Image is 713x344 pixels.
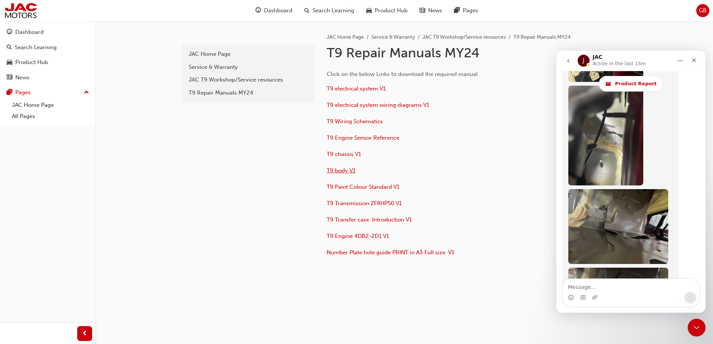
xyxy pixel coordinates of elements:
div: Dashboard [15,28,44,36]
a: T9 Transmission ZF8HP50 V1 [327,200,402,207]
a: JAC Home Page [327,34,364,40]
div: JAC T9 Workshop/Service resources [189,76,308,84]
div: Pages [15,88,31,97]
a: car-iconProduct Hub [360,3,414,18]
span: guage-icon [255,6,261,15]
a: Service & Warranty [371,34,415,40]
a: Search Learning [3,41,92,54]
span: up-icon [84,88,89,98]
span: Dashboard [264,6,292,15]
div: JAC Home Page [189,50,308,58]
a: T9 body V1 [327,167,355,174]
img: jac-portal [4,2,38,19]
button: Pages [3,86,92,99]
a: T9 Engine Sensor Reference [327,134,399,141]
a: JAC Home Page [9,99,92,111]
span: Search Learning [312,6,354,15]
iframe: Intercom live chat [556,51,706,313]
a: T9 electrical system wiring diagrams V1 [327,102,429,108]
a: T9 Engine 4DB2-2D1 V1 [327,233,389,239]
span: car-icon [7,59,12,66]
div: Search Learning [15,43,57,52]
a: All Pages [9,111,92,122]
a: JAC Home Page [185,48,312,61]
li: T9 Repair Manuals MY24 [513,33,571,42]
a: JAC T9 Workshop/Service resources [423,34,506,40]
button: DashboardSearch LearningProduct HubNews [3,24,92,86]
div: T9 Repair Manuals MY24 [189,89,308,97]
span: news-icon [420,6,425,15]
span: Product Hub [375,6,408,15]
a: Service & Warranty [185,61,312,74]
h1: T9 Repair Manuals MY24 [327,45,571,61]
a: search-iconSearch Learning [298,3,360,18]
iframe: Intercom live chat [688,319,706,337]
div: Service & Warranty [189,63,308,71]
a: T9 Paint Colour Standard V1 [327,184,399,190]
span: prev-icon [82,329,88,338]
a: Product Hub [3,55,92,69]
span: pages-icon [7,89,12,96]
span: Pages [463,6,478,15]
span: Click on the below Links to download the required manual [327,71,478,77]
span: car-icon [366,6,372,15]
span: guage-icon [7,29,12,36]
a: T9 chassis V1 [327,151,361,157]
a: JAC T9 Workshop/Service resources [185,73,312,86]
a: T9 Wiring Schematics [327,118,383,125]
a: Dashboard [3,25,92,39]
a: Number Plate hole guide PRINT in A3 Full size. V1 [327,249,454,256]
a: T9 Repair Manuals MY24 [185,86,312,99]
a: pages-iconPages [448,3,484,18]
button: GB [696,4,709,17]
span: news-icon [7,74,12,81]
span: GB [699,6,707,15]
span: News [428,6,442,15]
a: News [3,71,92,85]
span: pages-icon [454,6,460,15]
span: search-icon [7,44,12,51]
a: T9 Transfer case Introduction V1 [327,216,412,223]
span: search-icon [304,6,310,15]
div: News [15,73,29,82]
a: T9 electrical system V1 [327,85,386,92]
a: news-iconNews [414,3,448,18]
a: guage-iconDashboard [249,3,298,18]
div: Product Hub [15,58,48,67]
